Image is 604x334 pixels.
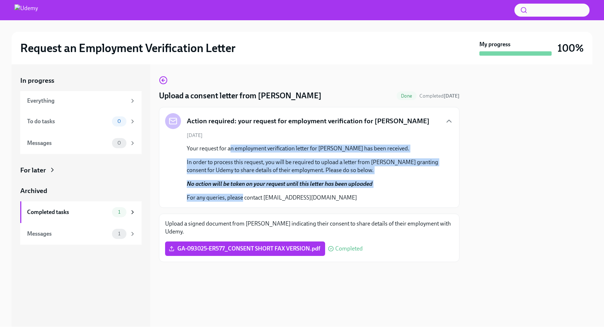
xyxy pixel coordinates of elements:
[20,41,236,55] h2: Request an Employment Verification Letter
[557,42,584,55] h3: 100%
[170,245,320,252] span: GA-093025-ER577_CONSENT SHORT FAX VERSION.pdf
[27,97,126,105] div: Everything
[114,209,125,215] span: 1
[113,140,125,146] span: 0
[419,93,460,99] span: Completed
[113,119,125,124] span: 0
[444,93,460,99] strong: [DATE]
[27,117,109,125] div: To do tasks
[20,132,142,154] a: Messages0
[20,91,142,111] a: Everything
[397,93,417,99] span: Done
[27,230,109,238] div: Messages
[20,223,142,245] a: Messages1
[114,231,125,236] span: 1
[159,90,322,101] h4: Upload a consent letter from [PERSON_NAME]
[187,145,442,153] p: Your request for an employment verification letter for [PERSON_NAME] has been received.
[187,194,442,202] p: For any queries, please contact [EMAIL_ADDRESS][DOMAIN_NAME]
[165,241,325,256] label: GA-093025-ER577_CONSENT SHORT FAX VERSION.pdf
[14,4,38,16] img: Udemy
[165,220,453,236] p: Upload a signed document from [PERSON_NAME] indicating their consent to share details of their em...
[20,111,142,132] a: To do tasks0
[20,166,142,175] a: For later
[187,132,203,139] span: [DATE]
[27,208,109,216] div: Completed tasks
[27,139,109,147] div: Messages
[20,186,142,196] a: Archived
[20,201,142,223] a: Completed tasks1
[187,116,430,126] h5: Action required: your request for employment verification for [PERSON_NAME]
[20,76,142,85] a: In progress
[187,180,372,187] strong: No action will be taken on your request until this letter has been uploaded
[335,246,363,252] span: Completed
[419,93,460,99] span: October 1st, 2025 17:31
[187,158,442,174] p: In order to process this request, you will be required to upload a letter from [PERSON_NAME] gran...
[20,166,46,175] div: For later
[479,40,510,48] strong: My progress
